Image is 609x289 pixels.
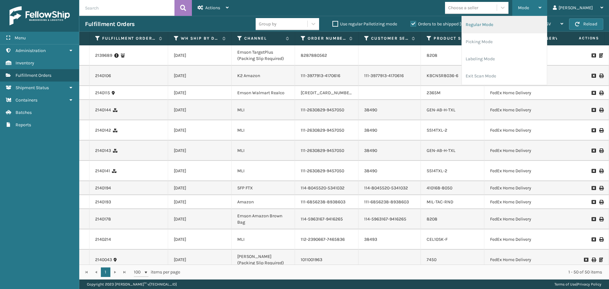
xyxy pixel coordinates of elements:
[295,209,358,229] td: 114-5963167-9416265
[599,200,603,204] i: Print Label
[484,195,594,209] td: FedEx Home Delivery
[95,199,111,205] a: 2140193
[592,74,595,78] i: Request to Be Cancelled
[168,250,232,270] td: [DATE]
[101,267,110,277] a: 1
[295,141,358,161] td: 111-2630829-9457050
[484,141,594,161] td: FedEx Home Delivery
[95,127,111,134] a: 2140142
[295,181,358,195] td: 114-8045520-5341032
[16,85,49,90] span: Shipment Status
[168,181,232,195] td: [DATE]
[168,229,232,250] td: [DATE]
[592,237,595,242] i: Request to Be Cancelled
[16,110,32,115] span: Batches
[95,148,111,154] a: 2140143
[95,257,112,263] a: 2140043
[16,73,51,78] span: Fulfillment Orders
[484,250,594,270] td: FedEx Home Delivery
[484,100,594,120] td: FedEx Home Delivery
[599,169,603,173] i: Print Label
[16,97,37,103] span: Containers
[427,53,437,58] a: 8208
[427,73,458,78] a: KBCNSR8036-6
[95,216,111,222] a: 2140178
[295,229,358,250] td: 112-2390667-7465836
[462,33,547,50] li: Picking Mode
[95,185,111,191] a: 2140194
[599,74,603,78] i: Print Label
[358,66,421,86] td: 111-3977913-4170616
[599,128,603,133] i: Print Label
[462,68,547,85] li: Exit Scan Mode
[232,100,295,120] td: MLI
[599,91,603,95] i: Print Label
[427,90,441,95] a: 2365M
[427,168,447,174] a: SS14TXL-2
[134,269,143,275] span: 100
[592,128,595,133] i: Request to Be Cancelled
[102,36,156,41] label: Fulfillment Order Id
[427,257,436,262] a: 7450
[295,195,358,209] td: 111-6856238-8938603
[295,161,358,181] td: 111-2630829-9457050
[95,52,112,59] a: 2139689
[95,107,111,113] a: 2140144
[189,269,602,275] div: 1 - 50 of 50 items
[358,229,421,250] td: 38493
[308,36,346,41] label: Order Number
[484,209,594,229] td: FedEx Home Delivery
[295,250,358,270] td: 1011001963
[16,122,31,128] span: Reports
[95,90,110,96] a: 2140115
[168,209,232,229] td: [DATE]
[559,33,603,43] span: Actions
[554,282,576,286] a: Terms of Use
[484,86,594,100] td: FedEx Home Delivery
[592,200,595,204] i: Request to Be Cancelled
[592,91,595,95] i: Request to Be Cancelled
[358,120,421,141] td: 38490
[232,141,295,161] td: MLI
[232,120,295,141] td: MLI
[168,100,232,120] td: [DATE]
[358,141,421,161] td: 38490
[554,279,601,289] div: |
[448,4,478,11] div: Choose a seller
[295,45,358,66] td: 8287880562
[427,107,455,113] a: GEN-AB-H-TXL
[295,86,358,100] td: [CREDIT_CARD_NUMBER]
[410,21,472,27] label: Orders to be shipped [DATE]
[462,16,547,33] li: Regular Mode
[599,217,603,221] i: Print Label
[244,36,283,41] label: Channel
[358,161,421,181] td: 38490
[232,229,295,250] td: MLI
[232,45,295,66] td: Emson TargetPlus (Packing Slip Required)
[259,21,277,27] div: Group by
[599,237,603,242] i: Print Label
[295,120,358,141] td: 111-2630829-9457050
[484,181,594,195] td: FedEx Home Delivery
[592,186,595,190] i: Request to Be Cancelled
[427,216,437,222] a: 8208
[358,100,421,120] td: 38490
[95,236,111,243] a: 2140214
[371,36,409,41] label: Customer Service Order Number
[95,73,111,79] a: 2140106
[295,100,358,120] td: 111-2630829-9457050
[592,53,595,58] i: Request to Be Cancelled
[232,209,295,229] td: Emson Amazon Brown Bag
[232,250,295,270] td: [PERSON_NAME] (Packing Slip Required)
[569,18,603,30] button: Reload
[168,141,232,161] td: [DATE]
[358,181,421,195] td: 114-8045520-5341032
[599,108,603,112] i: Print Label
[16,48,46,53] span: Administration
[427,128,447,133] a: SS14TXL-2
[592,148,595,153] i: Request to Be Cancelled
[434,36,472,41] label: Product SKU
[181,36,219,41] label: WH Ship By Date
[427,237,448,242] a: CEL10SK-F
[427,185,452,191] a: 410168-8050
